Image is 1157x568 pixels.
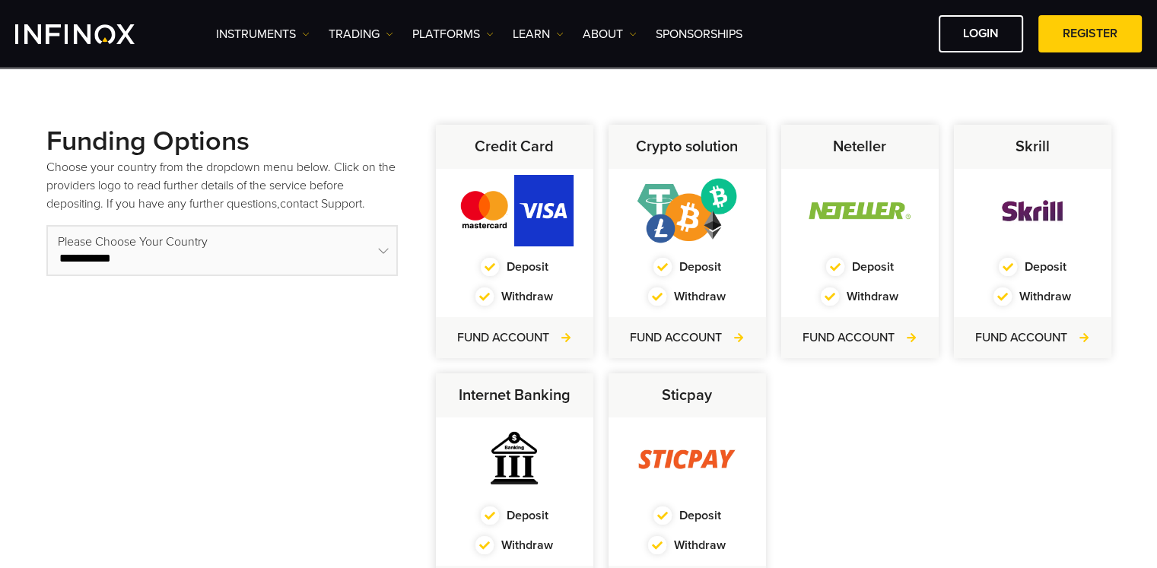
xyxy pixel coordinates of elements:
[1016,138,1050,156] strong: Skrill
[436,536,593,554] div: Withdraw
[630,328,745,347] a: FUND ACCOUNT
[15,24,170,44] a: INFINOX Logo
[513,25,564,43] a: Learn
[609,506,766,525] div: Deposit
[329,25,393,43] a: TRADING
[833,138,886,156] strong: Neteller
[1038,15,1142,52] a: REGISTER
[636,138,738,156] strong: Crypto solution
[781,287,939,306] div: Withdraw
[436,258,593,276] div: Deposit
[973,175,1092,246] img: skrill.webp
[656,25,742,43] a: SPONSORSHIPS
[216,25,310,43] a: Instruments
[455,424,574,495] img: internet_banking.webp
[628,424,746,495] img: sticpay.webp
[457,328,572,347] a: FUND ACCOUNT
[436,506,593,525] div: Deposit
[436,287,593,306] div: Withdraw
[800,175,919,246] img: neteller.webp
[803,328,917,347] a: FUND ACCOUNT
[46,125,250,157] strong: Funding Options
[459,386,571,405] strong: Internet Banking
[939,15,1023,52] a: LOGIN
[583,25,637,43] a: ABOUT
[412,25,494,43] a: PLATFORMS
[609,287,766,306] div: Withdraw
[781,258,939,276] div: Deposit
[609,258,766,276] div: Deposit
[954,287,1111,306] div: Withdraw
[475,138,554,156] strong: Credit Card
[954,258,1111,276] div: Deposit
[662,386,712,405] strong: Sticpay
[609,536,766,554] div: Withdraw
[46,158,398,213] p: Choose your country from the dropdown menu below. Click on the providers logo to read further det...
[455,175,574,246] img: credit_card.webp
[628,175,746,246] img: crypto_solution.webp
[975,328,1090,347] a: FUND ACCOUNT
[280,196,362,211] a: contact Support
